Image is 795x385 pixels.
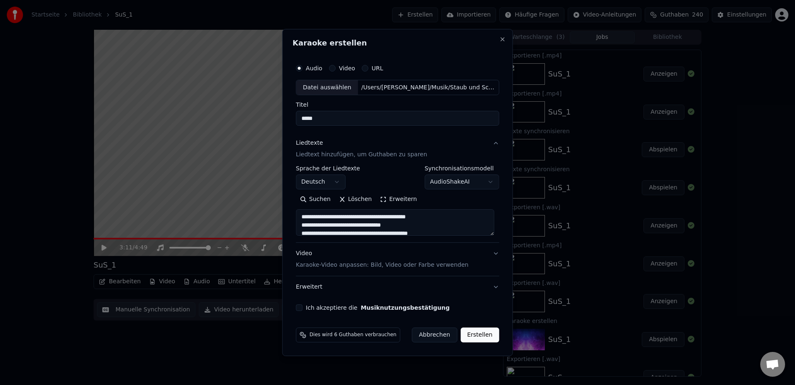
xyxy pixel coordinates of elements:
button: Erweitern [376,193,421,206]
div: /Users/[PERSON_NAME]/Musik/Staub und Schatten/SuS_2.wav [358,84,499,92]
span: Dies wird 6 Guthaben verbrauchen [310,332,397,338]
label: Synchronisationsmodell [424,166,499,172]
button: Erweitert [296,276,499,298]
label: Audio [306,65,323,71]
div: Datei auswählen [296,80,358,95]
button: LiedtexteLiedtext hinzufügen, um Guthaben zu sparen [296,133,499,166]
p: Karaoke-Video anpassen: Bild, Video oder Farbe verwenden [296,261,469,269]
div: Video [296,250,469,270]
button: VideoKaraoke-Video anpassen: Bild, Video oder Farbe verwenden [296,243,499,276]
button: Ich akzeptiere die [361,305,450,311]
label: Ich akzeptiere die [306,305,450,311]
label: Sprache der Liedtexte [296,166,360,172]
div: Liedtexte [296,139,323,148]
p: Liedtext hinzufügen, um Guthaben zu sparen [296,151,427,159]
button: Abbrechen [412,328,457,342]
div: LiedtexteLiedtext hinzufügen, um Guthaben zu sparen [296,166,499,243]
label: Titel [296,102,499,108]
h2: Karaoke erstellen [293,39,503,47]
button: Löschen [335,193,376,206]
label: URL [372,65,383,71]
button: Erstellen [460,328,499,342]
button: Suchen [296,193,335,206]
label: Video [339,65,355,71]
